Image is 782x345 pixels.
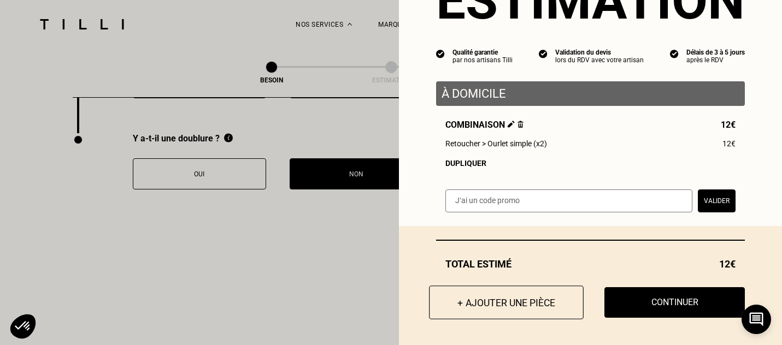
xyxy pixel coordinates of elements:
button: + Ajouter une pièce [429,285,584,319]
img: Éditer [508,121,515,128]
div: par nos artisans Tilli [452,56,513,64]
img: icon list info [670,49,679,58]
p: À domicile [442,87,739,100]
span: Combinaison [445,120,524,130]
img: icon list info [539,49,548,58]
span: Retoucher > Ourlet simple (x2) [445,139,547,148]
div: Validation du devis [555,49,644,56]
div: Qualité garantie [452,49,513,56]
button: Continuer [604,287,745,318]
div: après le RDV [686,56,745,64]
span: 12€ [719,258,736,270]
div: Délais de 3 à 5 jours [686,49,745,56]
span: 12€ [722,139,736,148]
div: Total estimé [436,258,745,270]
input: J‘ai un code promo [445,189,692,212]
button: Valider [698,189,736,212]
div: Dupliquer [445,159,736,168]
img: icon list info [436,49,445,58]
span: 12€ [721,120,736,130]
div: lors du RDV avec votre artisan [555,56,644,64]
img: Supprimer [518,121,524,128]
